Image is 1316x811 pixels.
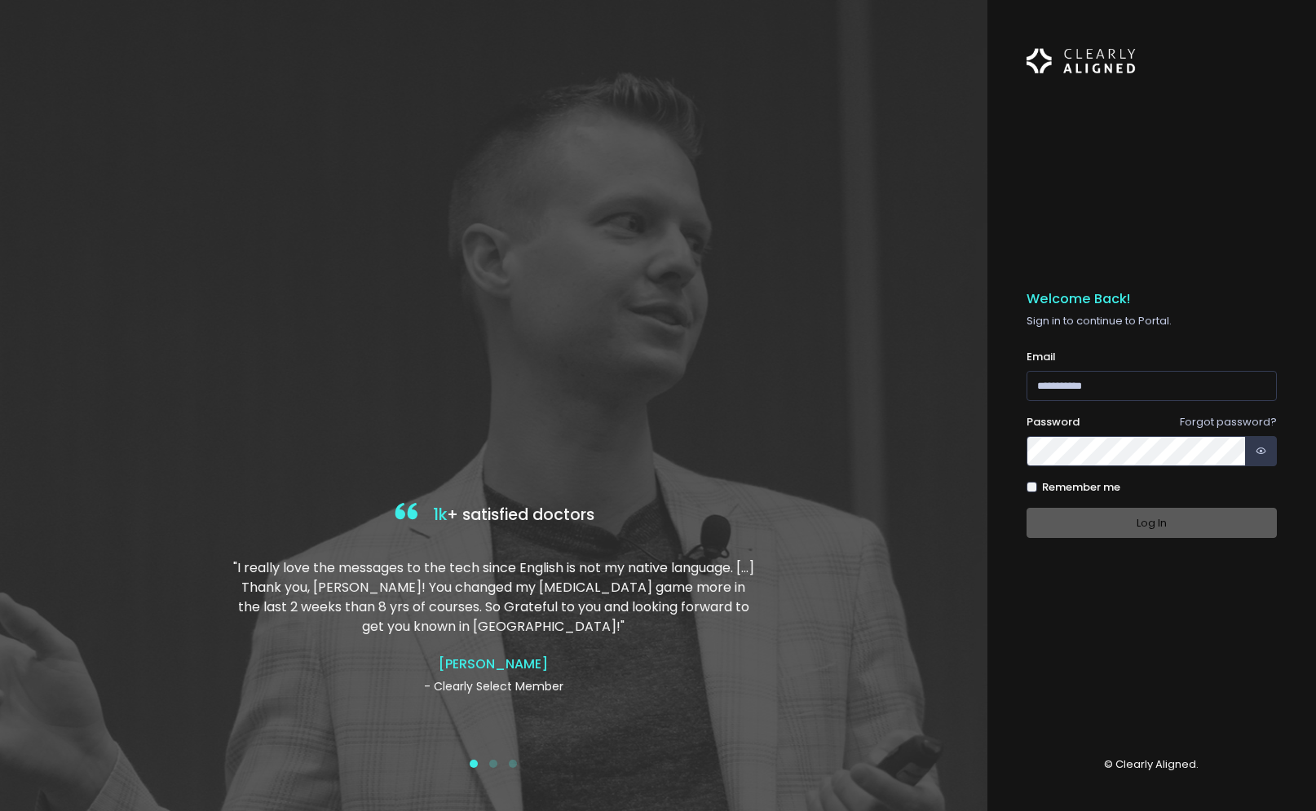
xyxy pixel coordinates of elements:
[1027,291,1278,307] h5: Welcome Back!
[232,499,754,532] h4: + satisfied doctors
[232,656,754,672] h4: [PERSON_NAME]
[232,558,754,637] p: "I really love the messages to the tech since English is not my native language. […] Thank you, [...
[1027,414,1080,430] label: Password
[1027,39,1136,83] img: Logo Horizontal
[1027,349,1056,365] label: Email
[1027,756,1278,773] p: © Clearly Aligned.
[1027,313,1278,329] p: Sign in to continue to Portal.
[232,678,754,695] p: - Clearly Select Member
[1180,414,1277,430] a: Forgot password?
[433,504,447,526] span: 1k
[1042,479,1120,496] label: Remember me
